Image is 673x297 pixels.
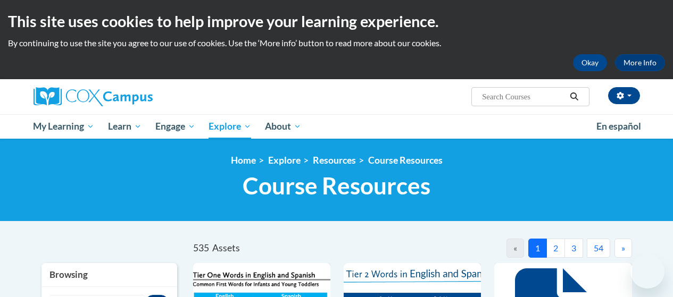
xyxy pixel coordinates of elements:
[34,87,225,106] a: Cox Campus
[268,155,301,166] a: Explore
[34,87,153,106] img: Cox Campus
[27,114,102,139] a: My Learning
[566,90,582,103] button: Search
[573,54,607,71] button: Okay
[193,242,209,253] span: 535
[528,239,547,258] button: 1
[368,155,443,166] a: Course Resources
[49,268,169,281] h3: Browsing
[148,114,202,139] a: Engage
[243,172,430,200] span: Course Resources
[265,120,301,133] span: About
[212,242,240,253] span: Assets
[615,54,665,71] a: More Info
[412,239,632,258] nav: Pagination Navigation
[8,37,665,49] p: By continuing to use the site you agree to our use of cookies. Use the ‘More info’ button to read...
[155,120,195,133] span: Engage
[108,120,142,133] span: Learn
[33,120,94,133] span: My Learning
[481,90,566,103] input: Search Courses
[26,114,648,139] div: Main menu
[101,114,148,139] a: Learn
[589,115,648,138] a: En español
[231,155,256,166] a: Home
[596,121,641,132] span: En español
[258,114,308,139] a: About
[8,11,665,32] h2: This site uses cookies to help improve your learning experience.
[202,114,258,139] a: Explore
[608,87,640,104] button: Account Settings
[209,120,251,133] span: Explore
[313,155,356,166] a: Resources
[630,254,664,288] iframe: Button to launch messaging window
